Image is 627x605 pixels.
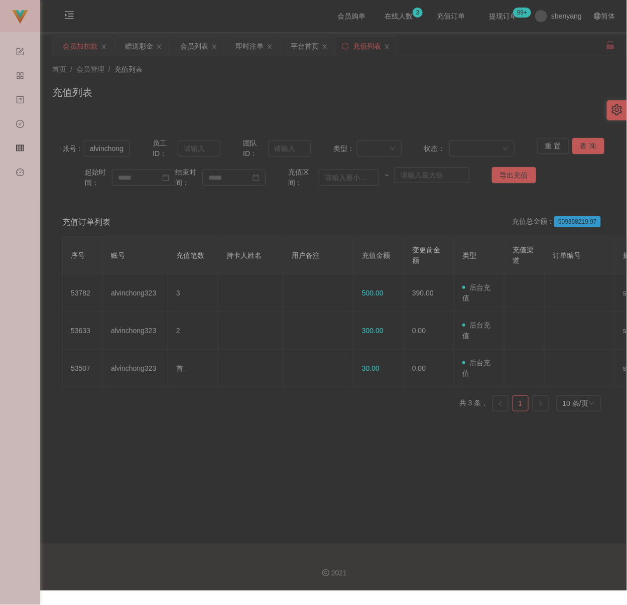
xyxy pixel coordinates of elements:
i: 图标: sync [342,43,349,50]
span: 起始时间： [85,167,112,188]
button: 导出充值 [492,167,536,183]
td: 0.00 [404,312,454,350]
i: 图标: close [384,44,390,50]
span: 产品管理 [16,72,24,162]
span: / [108,65,110,73]
span: 变更前金额 [412,246,440,264]
i: 图标: menu-unfold [52,1,86,33]
td: 53782 [63,274,103,312]
i: 图标: close [211,44,217,50]
input: 请输入最小值为 [319,170,379,186]
span: 状态： [424,143,449,154]
sup: 3 [413,8,423,18]
span: 会员管理 [76,65,104,73]
span: 充值列表 [114,65,143,73]
i: 图标: close [267,44,273,50]
span: 充值渠道 [513,246,534,264]
i: 图标: down [390,145,396,153]
i: 图标: setting [611,104,622,115]
td: alvinchong323 [103,350,168,387]
i: 图标: appstore-o [16,67,24,87]
span: 序号 [71,251,85,259]
td: 390.00 [404,274,454,312]
span: 后台充值 [462,321,490,340]
span: 结束时间： [175,167,202,188]
button: 查 询 [572,138,604,154]
span: ~ [379,170,395,181]
span: 提现订单 [484,13,522,20]
td: 53633 [63,312,103,350]
input: 请输入 [178,140,220,157]
i: 图标: calendar [253,174,260,181]
span: 500.00 [362,289,384,297]
span: 会员管理 [16,144,24,234]
li: 上一页 [492,395,509,411]
button: 重 置 [537,138,569,154]
span: 账号 [111,251,125,259]
span: 用户备注 [292,251,320,259]
span: 后台充值 [462,283,490,302]
div: 充值列表 [353,37,381,56]
span: 300.00 [362,327,384,335]
td: 0.00 [404,350,454,387]
td: 首 [168,350,218,387]
a: 图标: dashboard平台首页 [16,163,24,264]
span: 数据中心 [16,120,24,210]
span: 账号： [62,143,84,154]
i: 图标: left [497,401,504,407]
span: 30.00 [362,364,380,372]
i: 图标: close [156,44,162,50]
td: 3 [168,274,218,312]
span: 内容中心 [16,96,24,186]
i: 图标: close [101,44,107,50]
input: 请输入 [268,140,311,157]
li: 1 [513,395,529,411]
div: 10 条/页 [563,396,588,411]
td: 53507 [63,350,103,387]
div: 会员加扣款 [63,37,98,56]
span: 在线人数 [380,13,418,20]
img: logo.9652507e.png [12,10,28,24]
span: 订单编号 [553,251,581,259]
div: 即时注单 [235,37,264,56]
i: 图标: down [503,145,509,153]
div: 赠送彩金 [125,37,153,56]
span: 员工ID： [153,138,178,159]
td: alvinchong323 [103,274,168,312]
span: 充值订单列表 [62,216,110,228]
i: 图标: form [16,43,24,63]
span: / [70,65,72,73]
td: 2 [168,312,218,350]
span: 团队ID： [243,138,268,159]
li: 下一页 [533,395,549,411]
span: 充值区间： [288,167,319,188]
a: 1 [513,396,528,411]
span: 持卡人姓名 [226,251,262,259]
h1: 充值列表 [52,85,92,100]
span: 首页 [52,65,66,73]
input: 请输入最大值 [395,167,469,183]
sup: 1192 [513,8,531,18]
span: 类型 [462,251,476,259]
div: 会员列表 [180,37,208,56]
div: 平台首页 [291,37,319,56]
i: 图标: unlock [606,41,615,50]
i: 图标: profile [16,91,24,111]
div: 充值总金额： [512,216,605,228]
i: 图标: table [16,139,24,160]
input: 请输入 [84,140,130,157]
i: 图标: calendar [162,174,169,181]
span: 后台充值 [462,359,490,377]
i: 图标: down [589,400,595,407]
i: 图标: copyright [322,569,329,576]
span: 509398219.97 [554,216,601,227]
span: 系统配置 [16,48,24,137]
li: 共 3 条， [459,395,488,411]
span: 充值订单 [432,13,470,20]
span: 充值笔数 [176,251,204,259]
i: 图标: check-circle-o [16,115,24,135]
span: 充值金额 [362,251,390,259]
i: 图标: right [538,401,544,407]
td: alvinchong323 [103,312,168,350]
div: 2021 [48,568,619,578]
